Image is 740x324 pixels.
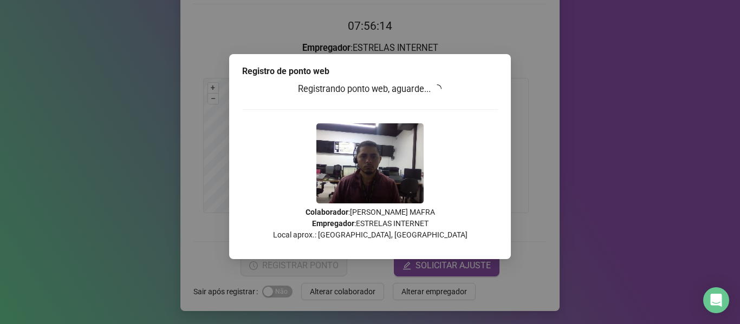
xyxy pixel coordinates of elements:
[242,207,498,241] p: : [PERSON_NAME] MAFRA : ESTRELAS INTERNET Local aprox.: [GEOGRAPHIC_DATA], [GEOGRAPHIC_DATA]
[242,82,498,96] h3: Registrando ponto web, aguarde...
[316,123,424,203] img: 2Q==
[703,287,729,313] div: Open Intercom Messenger
[242,65,498,78] div: Registro de ponto web
[312,219,354,228] strong: Empregador
[433,84,442,93] span: loading
[306,208,348,216] strong: Colaborador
